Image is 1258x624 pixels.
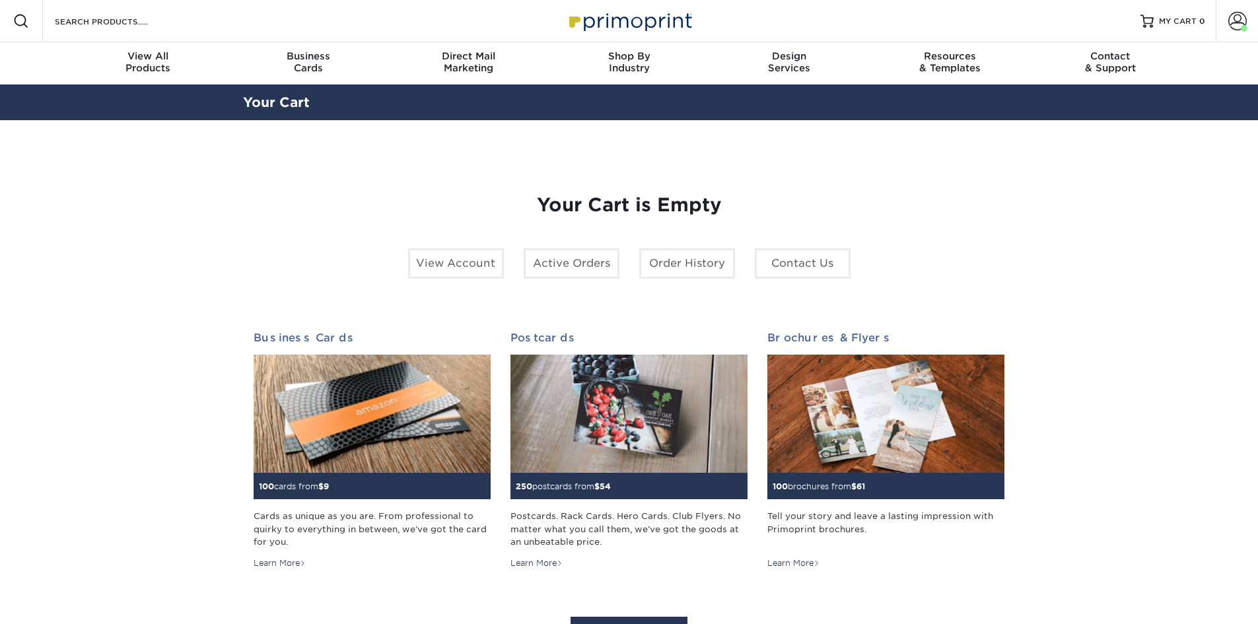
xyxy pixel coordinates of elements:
[709,42,870,85] a: DesignServices
[773,481,788,491] span: 100
[1030,50,1191,62] span: Contact
[259,481,274,491] span: 100
[1030,42,1191,85] a: Contact& Support
[259,481,329,491] small: cards from
[851,481,856,491] span: $
[709,50,870,74] div: Services
[1030,50,1191,74] div: & Support
[563,7,695,35] img: Primoprint
[1159,16,1197,27] span: MY CART
[755,248,851,279] a: Contact Us
[773,481,865,491] small: brochures from
[549,42,709,85] a: Shop ByIndustry
[254,331,491,344] h2: Business Cards
[388,50,549,74] div: Marketing
[767,510,1004,548] div: Tell your story and leave a lasting impression with Primoprint brochures.
[767,331,1004,344] h2: Brochures & Flyers
[228,50,388,74] div: Cards
[254,355,491,473] img: Business Cards
[870,42,1030,85] a: Resources& Templates
[549,50,709,62] span: Shop By
[68,42,228,85] a: View AllProducts
[594,481,600,491] span: $
[856,481,865,491] span: 61
[767,331,1004,569] a: Brochures & Flyers 100brochures from$61 Tell your story and leave a lasting impression with Primo...
[254,510,491,548] div: Cards as unique as you are. From professional to quirky to everything in between, we've got the c...
[510,355,748,473] img: Postcards
[318,481,324,491] span: $
[408,248,504,279] a: View Account
[767,557,820,569] div: Learn More
[549,50,709,74] div: Industry
[510,331,748,344] h2: Postcards
[870,50,1030,74] div: & Templates
[254,331,491,569] a: Business Cards 100cards from$9 Cards as unique as you are. From professional to quirky to everyth...
[510,557,563,569] div: Learn More
[228,42,388,85] a: BusinessCards
[516,481,532,491] span: 250
[68,50,228,74] div: Products
[600,481,611,491] span: 54
[1199,17,1205,26] span: 0
[53,13,182,29] input: SEARCH PRODUCTS.....
[254,194,1005,217] h1: Your Cart is Empty
[767,355,1004,473] img: Brochures & Flyers
[254,557,306,569] div: Learn More
[870,50,1030,62] span: Resources
[524,248,619,279] a: Active Orders
[243,94,310,110] a: Your Cart
[510,331,748,569] a: Postcards 250postcards from$54 Postcards. Rack Cards. Hero Cards. Club Flyers. No matter what you...
[68,50,228,62] span: View All
[510,510,748,548] div: Postcards. Rack Cards. Hero Cards. Club Flyers. No matter what you call them, we've got the goods...
[709,50,870,62] span: Design
[516,481,611,491] small: postcards from
[324,481,329,491] span: 9
[388,50,549,62] span: Direct Mail
[228,50,388,62] span: Business
[639,248,735,279] a: Order History
[388,42,549,85] a: Direct MailMarketing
